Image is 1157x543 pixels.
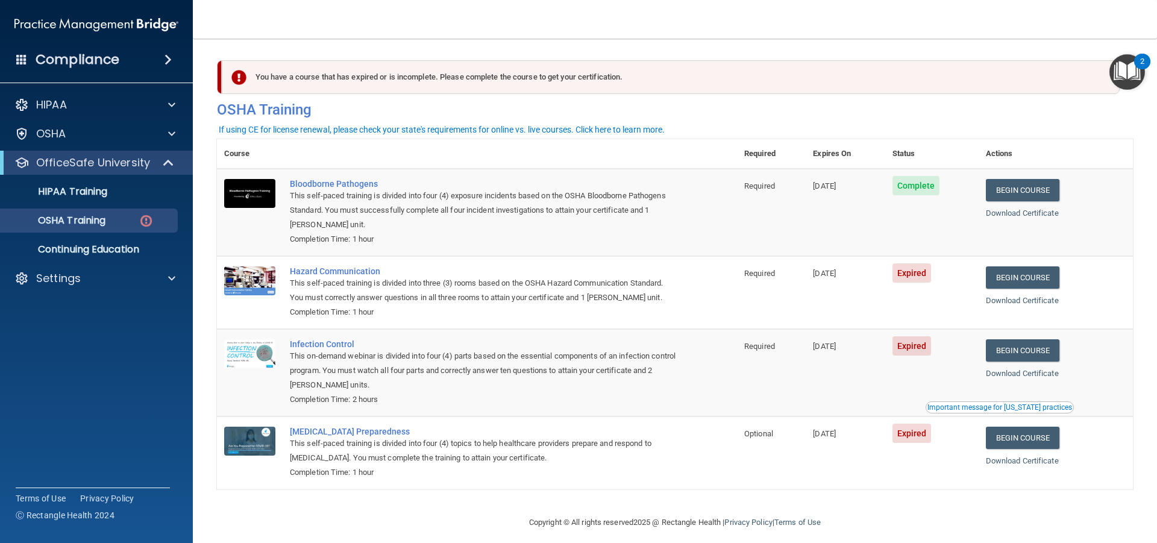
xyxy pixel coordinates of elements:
div: Copyright © All rights reserved 2025 @ Rectangle Health | | [455,503,895,542]
div: Completion Time: 2 hours [290,392,677,407]
img: PMB logo [14,13,178,37]
div: Completion Time: 1 hour [290,465,677,480]
p: OSHA [36,127,66,141]
span: [DATE] [813,181,836,190]
th: Course [217,139,283,169]
a: Terms of Use [774,518,821,527]
iframe: Drift Widget Chat Controller [948,457,1143,506]
a: OSHA [14,127,175,141]
a: Bloodborne Pathogens [290,179,677,189]
span: [DATE] [813,269,836,278]
span: Expired [892,424,932,443]
span: Required [744,342,775,351]
span: Ⓒ Rectangle Health 2024 [16,509,114,521]
a: Download Certificate [986,456,1059,465]
p: Settings [36,271,81,286]
div: This self-paced training is divided into four (4) topics to help healthcare providers prepare and... [290,436,677,465]
div: This on-demand webinar is divided into four (4) parts based on the essential components of an inf... [290,349,677,392]
h4: Compliance [36,51,119,68]
a: Privacy Policy [80,492,134,504]
th: Expires On [806,139,885,169]
a: HIPAA [14,98,175,112]
a: Download Certificate [986,369,1059,378]
th: Required [737,139,806,169]
div: Completion Time: 1 hour [290,305,677,319]
p: OfficeSafe University [36,155,150,170]
p: OSHA Training [8,215,105,227]
span: Required [744,269,775,278]
div: This self-paced training is divided into four (4) exposure incidents based on the OSHA Bloodborne... [290,189,677,232]
a: Begin Course [986,266,1059,289]
img: danger-circle.6113f641.png [139,213,154,228]
button: Read this if you are a dental practitioner in the state of CA [926,401,1074,413]
a: Hazard Communication [290,266,677,276]
span: Expired [892,336,932,356]
a: Download Certificate [986,296,1059,305]
div: You have a course that has expired or is incomplete. Please complete the course to get your certi... [222,60,1120,94]
a: Begin Course [986,339,1059,362]
span: [DATE] [813,342,836,351]
span: Expired [892,263,932,283]
div: This self-paced training is divided into three (3) rooms based on the OSHA Hazard Communication S... [290,276,677,305]
a: Download Certificate [986,209,1059,218]
div: Completion Time: 1 hour [290,232,677,246]
h4: OSHA Training [217,101,1133,118]
img: exclamation-circle-solid-danger.72ef9ffc.png [231,70,246,85]
a: Begin Course [986,427,1059,449]
a: [MEDICAL_DATA] Preparedness [290,427,677,436]
span: Complete [892,176,940,195]
button: If using CE for license renewal, please check your state's requirements for online vs. live cours... [217,124,666,136]
p: Continuing Education [8,243,172,256]
a: Infection Control [290,339,677,349]
a: Terms of Use [16,492,66,504]
a: OfficeSafe University [14,155,175,170]
th: Status [885,139,979,169]
a: Settings [14,271,175,286]
div: 2 [1140,61,1144,77]
div: If using CE for license renewal, please check your state's requirements for online vs. live cours... [219,125,665,134]
span: [DATE] [813,429,836,438]
span: Optional [744,429,773,438]
th: Actions [979,139,1133,169]
span: Required [744,181,775,190]
p: HIPAA [36,98,67,112]
button: Open Resource Center, 2 new notifications [1109,54,1145,90]
p: HIPAA Training [8,186,107,198]
a: Begin Course [986,179,1059,201]
a: Privacy Policy [724,518,772,527]
div: Important message for [US_STATE] practices [927,404,1072,411]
